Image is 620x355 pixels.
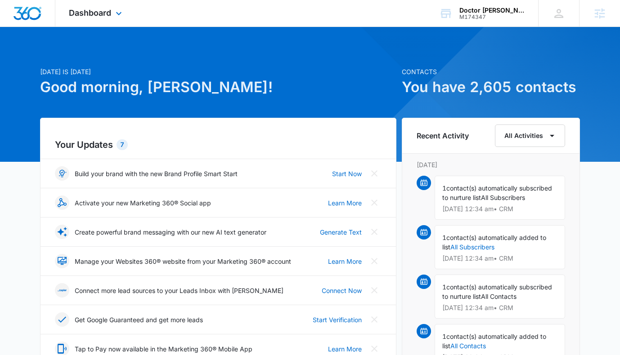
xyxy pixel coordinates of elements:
[367,283,382,297] button: Close
[459,14,525,20] div: account id
[328,198,362,208] a: Learn More
[332,169,362,178] a: Start Now
[442,333,546,350] span: contact(s) automatically added to list
[367,312,382,327] button: Close
[55,138,382,151] h2: Your Updates
[417,130,469,141] h6: Recent Activity
[481,194,525,201] span: All Subscribers
[442,255,557,262] p: [DATE] 12:34 am • CRM
[442,184,446,192] span: 1
[69,8,111,18] span: Dashboard
[75,257,291,266] p: Manage your Websites 360® website from your Marketing 360® account
[40,67,396,76] p: [DATE] is [DATE]
[459,7,525,14] div: account name
[442,234,546,251] span: contact(s) automatically added to list
[40,76,396,98] h1: Good morning, [PERSON_NAME]!
[442,283,446,291] span: 1
[402,76,580,98] h1: You have 2,605 contacts
[328,344,362,354] a: Learn More
[320,227,362,237] a: Generate Text
[328,257,362,266] a: Learn More
[402,67,580,76] p: Contacts
[442,305,557,311] p: [DATE] 12:34 am • CRM
[75,315,203,324] p: Get Google Guaranteed and get more leads
[117,139,128,150] div: 7
[442,234,446,241] span: 1
[417,160,565,169] p: [DATE]
[367,225,382,239] button: Close
[75,198,211,208] p: Activate your new Marketing 360® Social app
[442,184,552,201] span: contact(s) automatically subscribed to nurture list
[481,293,517,300] span: All Contacts
[75,227,266,237] p: Create powerful brand messaging with our new AI text generator
[367,166,382,181] button: Close
[442,206,557,212] p: [DATE] 12:34 am • CRM
[450,243,494,251] a: All Subscribers
[322,286,362,295] a: Connect Now
[75,286,283,295] p: Connect more lead sources to your Leads Inbox with [PERSON_NAME]
[75,169,238,178] p: Build your brand with the new Brand Profile Smart Start
[442,283,552,300] span: contact(s) automatically subscribed to nurture list
[450,342,486,350] a: All Contacts
[442,333,446,340] span: 1
[367,195,382,210] button: Close
[495,124,565,147] button: All Activities
[313,315,362,324] a: Start Verification
[367,254,382,268] button: Close
[75,344,252,354] p: Tap to Pay now available in the Marketing 360® Mobile App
